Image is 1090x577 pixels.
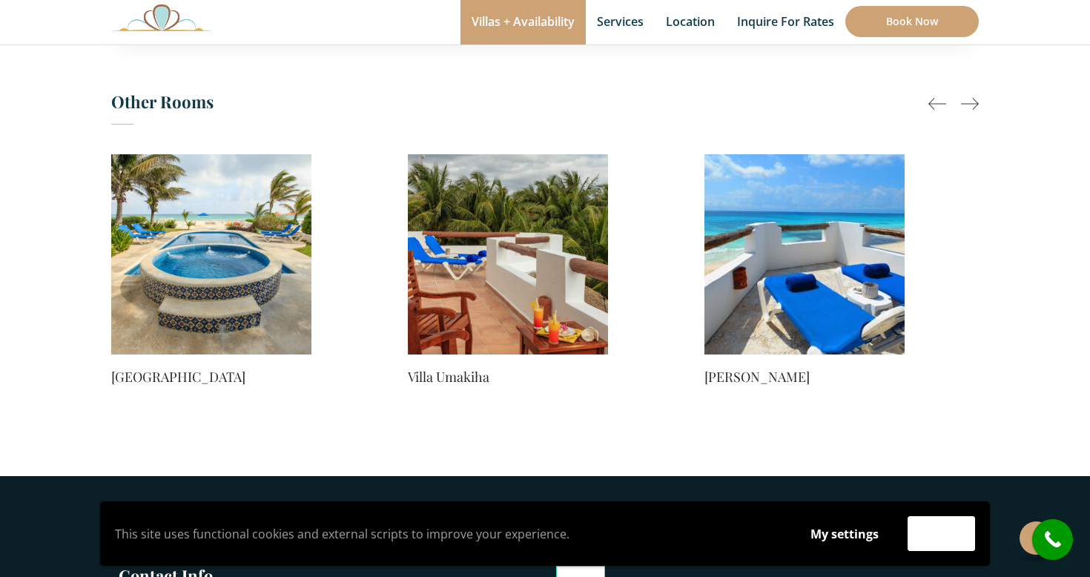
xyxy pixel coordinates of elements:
[111,4,212,31] img: Awesome Logo
[1036,523,1069,556] i: call
[111,366,311,387] a: [GEOGRAPHIC_DATA]
[704,366,905,387] a: [PERSON_NAME]
[796,517,893,551] button: My settings
[908,516,975,551] button: Accept
[115,523,782,545] p: This site uses functional cookies and external scripts to improve your experience.
[1032,519,1073,560] a: call
[845,6,979,37] a: Book Now
[111,87,979,125] h3: Other Rooms
[408,366,608,387] a: Villa Umakiha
